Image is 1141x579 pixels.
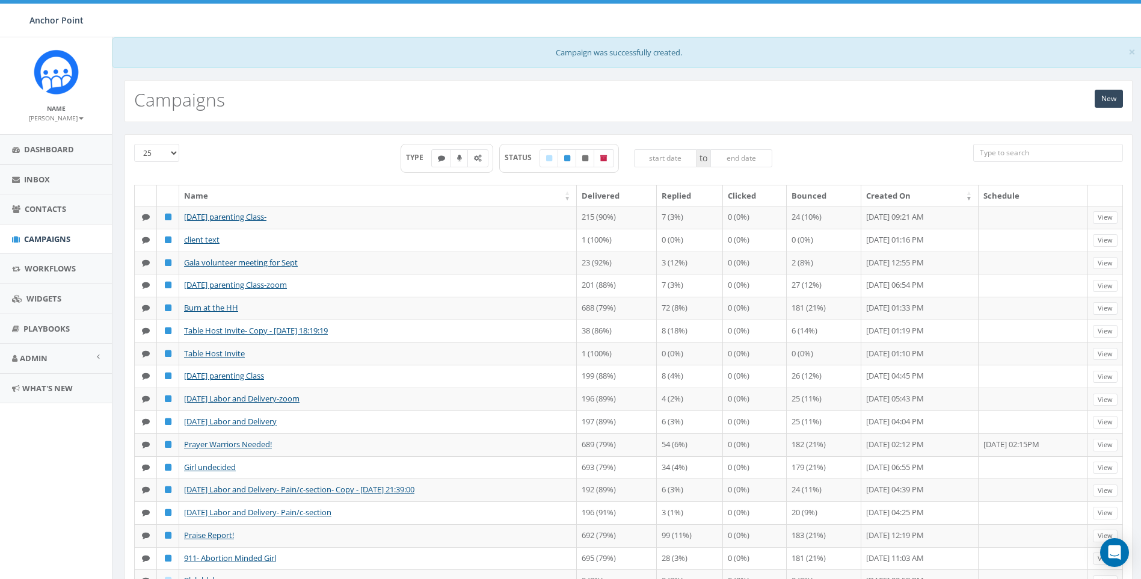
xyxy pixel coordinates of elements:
td: [DATE] 01:19 PM [861,320,979,342]
div: Open Intercom Messenger [1100,538,1129,567]
a: Gala volunteer meeting for Sept [184,257,298,268]
td: 0 (0%) [657,342,724,365]
td: 0 (0%) [723,410,787,433]
a: 911- Abortion Minded Girl [184,553,276,563]
td: 201 (88%) [577,274,656,297]
a: Prayer Warriors Needed! [184,439,272,450]
span: Campaigns [24,234,70,244]
span: Playbooks [23,323,70,334]
span: × [1128,43,1136,60]
span: Admin [20,353,48,364]
a: [DATE] Labor and Delivery- Pain/c-section- Copy - [DATE] 21:39:00 [184,484,414,495]
td: 182 (21%) [787,433,861,456]
a: View [1093,462,1118,474]
a: View [1093,211,1118,224]
a: View [1093,553,1118,565]
td: 0 (0%) [723,252,787,274]
a: [DATE] Labor and Delivery-zoom [184,393,300,404]
input: start date [634,149,697,167]
td: 688 (79%) [577,297,656,320]
td: 28 (3%) [657,547,724,570]
label: Text SMS [431,149,452,167]
i: Published [165,213,171,221]
i: Text SMS [142,372,150,380]
td: 34 (4%) [657,456,724,479]
a: View [1093,280,1118,293]
i: Published [165,463,171,471]
td: 179 (21%) [787,456,861,479]
a: client text [184,234,220,245]
td: 0 (0%) [723,501,787,524]
span: to [697,149,710,167]
label: Automated Message [467,149,488,167]
td: 181 (21%) [787,297,861,320]
td: [DATE] 09:21 AM [861,206,979,229]
td: 38 (86%) [577,320,656,342]
i: Published [165,327,171,335]
i: Text SMS [142,213,150,221]
span: Contacts [25,203,66,214]
a: View [1093,371,1118,383]
td: 2 (8%) [787,252,861,274]
td: [DATE] 05:43 PM [861,388,979,410]
i: Draft [546,155,552,162]
i: Text SMS [142,554,150,562]
td: [DATE] 02:15PM [979,433,1088,456]
td: 0 (0%) [723,229,787,252]
th: Replied [657,185,724,206]
a: View [1093,325,1118,338]
td: 695 (79%) [577,547,656,570]
label: Published [558,149,577,167]
input: end date [710,149,773,167]
i: Automated Message [474,155,482,162]
a: [DATE] Labor and Delivery- Pain/c-section [184,507,331,518]
td: 689 (79%) [577,433,656,456]
a: Burn at the HH [184,302,238,313]
td: [DATE] 12:19 PM [861,524,979,547]
td: 20 (9%) [787,501,861,524]
td: [DATE] 06:54 PM [861,274,979,297]
i: Published [165,281,171,289]
a: View [1093,302,1118,315]
i: Text SMS [438,155,445,162]
i: Published [165,372,171,380]
i: Published [165,395,171,403]
td: 54 (6%) [657,433,724,456]
td: 27 (12%) [787,274,861,297]
td: 72 (8%) [657,297,724,320]
td: 7 (3%) [657,206,724,229]
a: Praise Report! [184,530,234,540]
i: Published [165,350,171,358]
td: [DATE] 04:25 PM [861,501,979,524]
a: View [1093,394,1118,406]
td: 0 (0%) [723,478,787,501]
td: 99 (11%) [657,524,724,547]
small: Name [47,104,66,113]
i: Published [165,531,171,539]
td: [DATE] 04:45 PM [861,365,979,388]
td: 0 (0%) [723,433,787,456]
i: Text SMS [142,395,150,403]
td: [DATE] 02:12 PM [861,433,979,456]
td: 196 (89%) [577,388,656,410]
span: Inbox [24,174,50,185]
td: 25 (11%) [787,388,861,410]
td: 181 (21%) [787,547,861,570]
i: Text SMS [142,350,150,358]
td: 23 (92%) [577,252,656,274]
th: Bounced [787,185,861,206]
td: 0 (0%) [723,365,787,388]
td: 0 (0%) [787,342,861,365]
td: 0 (0%) [723,320,787,342]
i: Published [165,554,171,562]
i: Ringless Voice Mail [457,155,462,162]
td: [DATE] 04:04 PM [861,410,979,433]
i: Published [165,441,171,448]
i: Text SMS [142,441,150,448]
i: Text SMS [142,236,150,244]
a: [DATE] parenting Class [184,370,264,381]
td: 24 (11%) [787,478,861,501]
a: View [1093,530,1118,542]
td: 183 (21%) [787,524,861,547]
label: Unpublished [576,149,595,167]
